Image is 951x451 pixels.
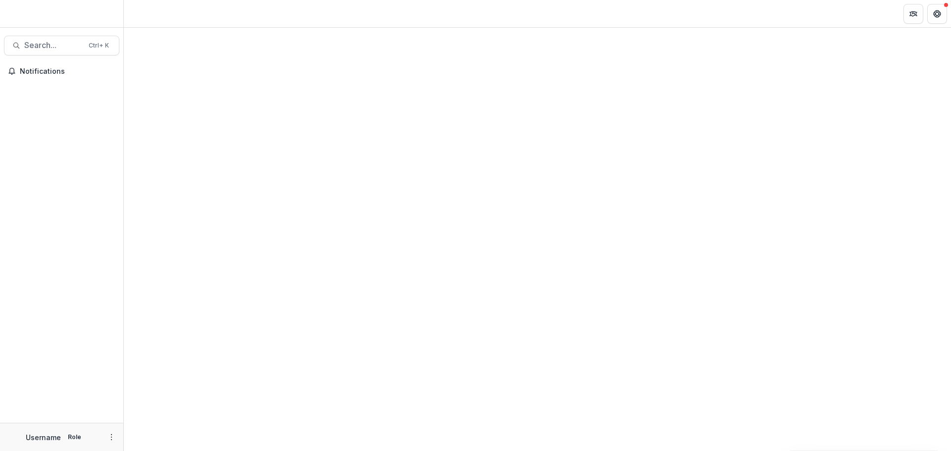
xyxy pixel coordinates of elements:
button: Search... [4,36,119,55]
button: Notifications [4,63,119,79]
button: More [106,431,117,443]
button: Get Help [927,4,947,24]
span: Notifications [20,67,115,76]
p: Username [26,432,61,443]
span: Search... [24,41,83,50]
p: Role [65,433,84,442]
button: Partners [903,4,923,24]
div: Ctrl + K [87,40,111,51]
nav: breadcrumb [128,6,170,21]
